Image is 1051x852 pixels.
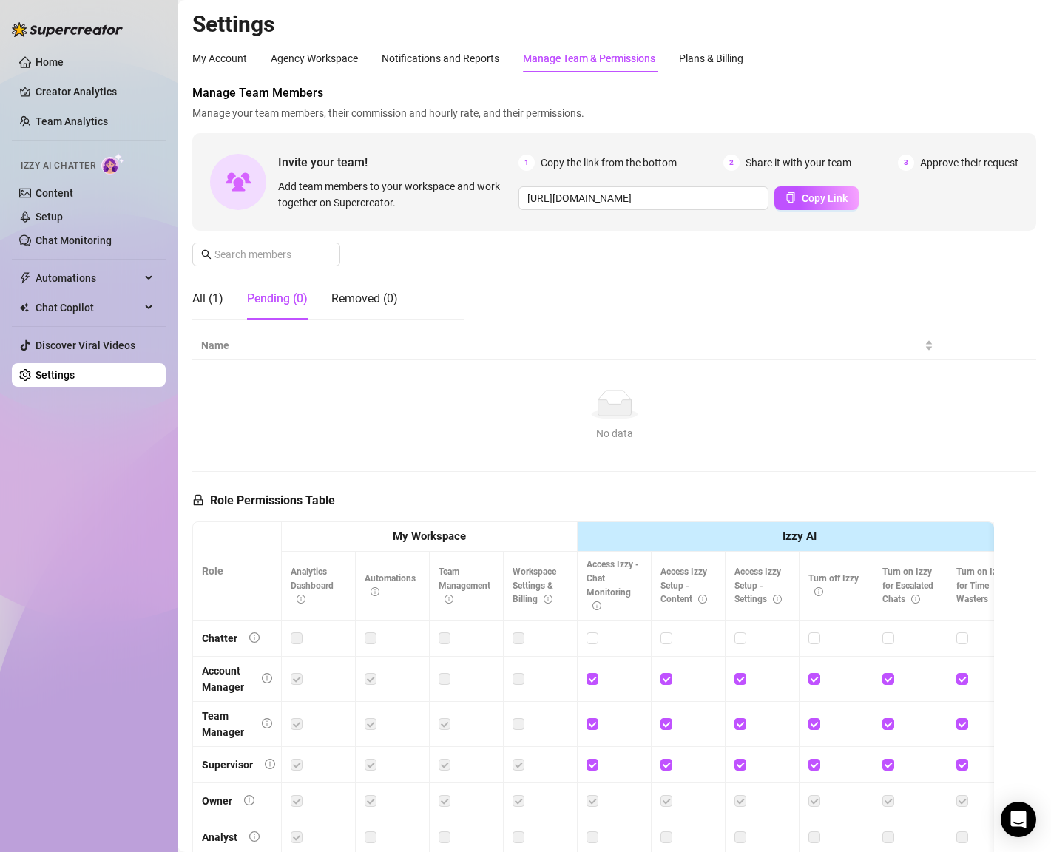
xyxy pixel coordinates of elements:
span: info-circle [814,587,823,596]
span: 2 [723,155,740,171]
span: thunderbolt [19,272,31,284]
span: Manage Team Members [192,84,1036,102]
span: Copy the link from the bottom [541,155,677,171]
div: Owner [202,793,232,809]
span: info-circle [544,595,552,603]
h2: Settings [192,10,1036,38]
span: copy [785,192,796,203]
button: Copy Link [774,186,859,210]
img: logo-BBDzfeDw.svg [12,22,123,37]
span: Share it with your team [746,155,851,171]
a: Team Analytics [36,115,108,127]
span: search [201,249,212,260]
strong: My Workspace [393,530,466,543]
span: Access Izzy Setup - Settings [734,567,782,605]
div: Chatter [202,630,237,646]
span: info-circle [297,595,305,603]
img: AI Chatter [101,153,124,175]
span: Analytics Dashboard [291,567,334,605]
span: 3 [898,155,914,171]
div: Agency Workspace [271,50,358,67]
div: Plans & Billing [679,50,743,67]
div: Removed (0) [331,290,398,308]
strong: Izzy AI [783,530,817,543]
span: info-circle [265,759,275,769]
a: Chat Monitoring [36,234,112,246]
span: Add team members to your workspace and work together on Supercreator. [278,178,513,211]
div: My Account [192,50,247,67]
span: Chat Copilot [36,296,141,319]
a: Creator Analytics [36,80,154,104]
span: info-circle [911,595,920,603]
span: Approve their request [920,155,1018,171]
span: info-circle [244,795,254,805]
a: Settings [36,369,75,381]
div: Supervisor [202,757,253,773]
span: lock [192,494,204,506]
div: Team Manager [202,708,250,740]
a: Home [36,56,64,68]
span: info-circle [773,595,782,603]
div: Open Intercom Messenger [1001,802,1036,837]
span: Turn on Izzy for Escalated Chats [882,567,933,605]
span: Automations [36,266,141,290]
h5: Role Permissions Table [192,492,335,510]
div: Notifications and Reports [382,50,499,67]
span: info-circle [592,601,601,610]
span: Invite your team! [278,153,518,172]
span: info-circle [262,673,272,683]
a: Discover Viral Videos [36,339,135,351]
span: info-circle [445,595,453,603]
span: info-circle [262,718,272,728]
span: Turn on Izzy for Time Wasters [956,567,1006,605]
div: Pending (0) [247,290,308,308]
a: Content [36,187,73,199]
span: Turn off Izzy [808,573,859,598]
div: No data [207,425,1021,442]
span: info-circle [698,595,707,603]
span: info-circle [249,831,260,842]
a: Setup [36,211,63,223]
span: Access Izzy Setup - Content [660,567,707,605]
span: Workspace Settings & Billing [513,567,556,605]
span: Manage your team members, their commission and hourly rate, and their permissions. [192,105,1036,121]
img: Chat Copilot [19,302,29,313]
span: Izzy AI Chatter [21,159,95,173]
span: Automations [365,573,416,598]
div: Manage Team & Permissions [523,50,655,67]
div: Account Manager [202,663,250,695]
th: Name [192,331,942,360]
span: 1 [518,155,535,171]
th: Role [193,522,282,621]
span: Copy Link [802,192,848,204]
span: Name [201,337,922,354]
input: Search members [214,246,320,263]
span: info-circle [371,587,379,596]
span: info-circle [249,632,260,643]
div: Analyst [202,829,237,845]
span: Team Management [439,567,490,605]
div: All (1) [192,290,223,308]
span: Access Izzy - Chat Monitoring [587,559,639,612]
